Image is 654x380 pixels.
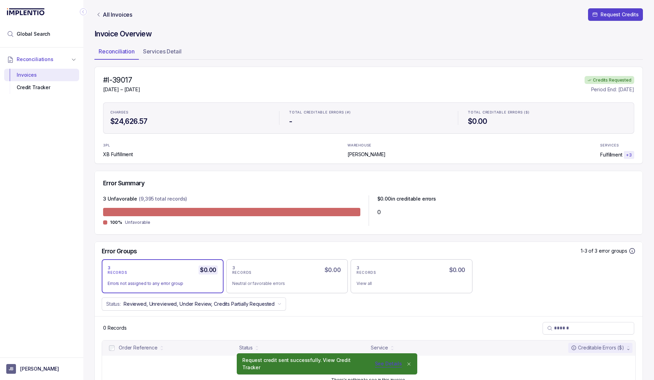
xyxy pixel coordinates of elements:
[106,105,274,130] li: Statistic CHARGES
[285,105,452,130] li: Statistic TOTAL CREDITABLE ERRORS (#)
[601,11,639,18] p: Request Credits
[10,69,74,81] div: Invoices
[110,110,128,115] p: CHARGES
[377,195,436,204] p: $ 0.00 in creditable errors
[599,247,627,254] p: error groups
[464,105,631,130] li: Statistic TOTAL CREDITABLE ERRORS ($)
[377,208,635,216] div: 0
[323,265,342,275] h5: $0.00
[94,46,643,60] ul: Tab Group
[242,357,368,371] p: Request credit sent successfully. View Credit Tracker
[581,247,599,254] p: 1-3 of 3
[109,345,115,351] input: checkbox-checkbox
[232,271,252,275] p: RECORDS
[468,117,627,126] h4: $0.00
[199,265,217,275] h5: $0.00
[94,29,643,39] h4: Invoice Overview
[374,361,403,368] a: Link See Details
[139,46,186,60] li: Tab Services Detail
[239,344,253,351] div: Status
[571,344,624,351] div: Creditable Errors ($)
[375,361,402,368] p: See Details
[103,11,132,18] p: All Invoices
[600,151,622,158] p: Fulfillment
[17,31,50,37] span: Global Search
[94,11,134,18] a: Link All Invoices
[102,247,137,255] h5: Error Groups
[591,86,634,93] p: Period End: [DATE]
[587,78,592,82] img: svg+xml;base64,PHN2ZyB3aWR0aD0iMjQiIGhlaWdodD0iMjQiIHZpZXdCb3g9IjAgMCAyNCAyNCIgZmlsbD0ibm9uZSIgeG...
[626,152,632,158] p: + 3
[585,76,634,84] div: Credits Requested
[106,301,121,307] p: Status:
[119,344,158,351] div: Order Reference
[103,195,137,204] p: 3 Unfavorable
[4,52,79,67] button: Reconciliations
[4,67,79,95] div: Reconciliations
[125,219,150,226] p: Unfavorable
[143,47,182,56] p: Services Detail
[17,56,53,63] span: Reconciliations
[289,110,351,115] p: TOTAL CREDITABLE ERRORS (#)
[357,280,461,287] div: View all
[448,265,467,275] h5: $0.00
[102,297,286,311] button: Status:Reviewed, Unreviewed, Under Review, Credits Partially Requested
[103,151,133,158] p: XB Fulfillment
[357,265,360,271] p: 3
[103,143,121,147] p: 3PL
[94,46,139,60] li: Tab Reconciliation
[347,151,386,158] p: [PERSON_NAME]
[99,47,135,56] p: Reconciliation
[103,179,144,187] h5: Error Summary
[588,8,643,21] button: Request Credits
[103,86,140,93] p: [DATE] – [DATE]
[232,280,337,287] div: Neutral or favorable errors
[108,265,111,271] p: 3
[468,110,530,115] p: TOTAL CREDITABLE ERRORS ($)
[110,220,122,225] p: 100%
[110,117,269,126] h4: $24,626.57
[347,143,371,147] p: WAREHOUSE
[357,271,376,275] p: RECORDS
[103,75,140,85] h4: #I-39017
[103,324,127,331] div: Remaining page entries
[10,81,74,94] div: Credit Tracker
[289,117,448,126] h4: -
[108,271,127,275] p: RECORDS
[600,143,619,147] p: SERVICES
[139,195,187,204] p: (9,395 total records)
[124,301,275,307] p: Reviewed, Unreviewed, Under Review, Credits Partially Requested
[103,324,127,331] p: 0 Records
[371,344,388,351] div: Service
[79,8,87,16] div: Collapse Icon
[103,102,634,134] ul: Statistic Highlights
[232,265,235,271] p: 3
[108,280,212,287] div: Errors not assigned to any error group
